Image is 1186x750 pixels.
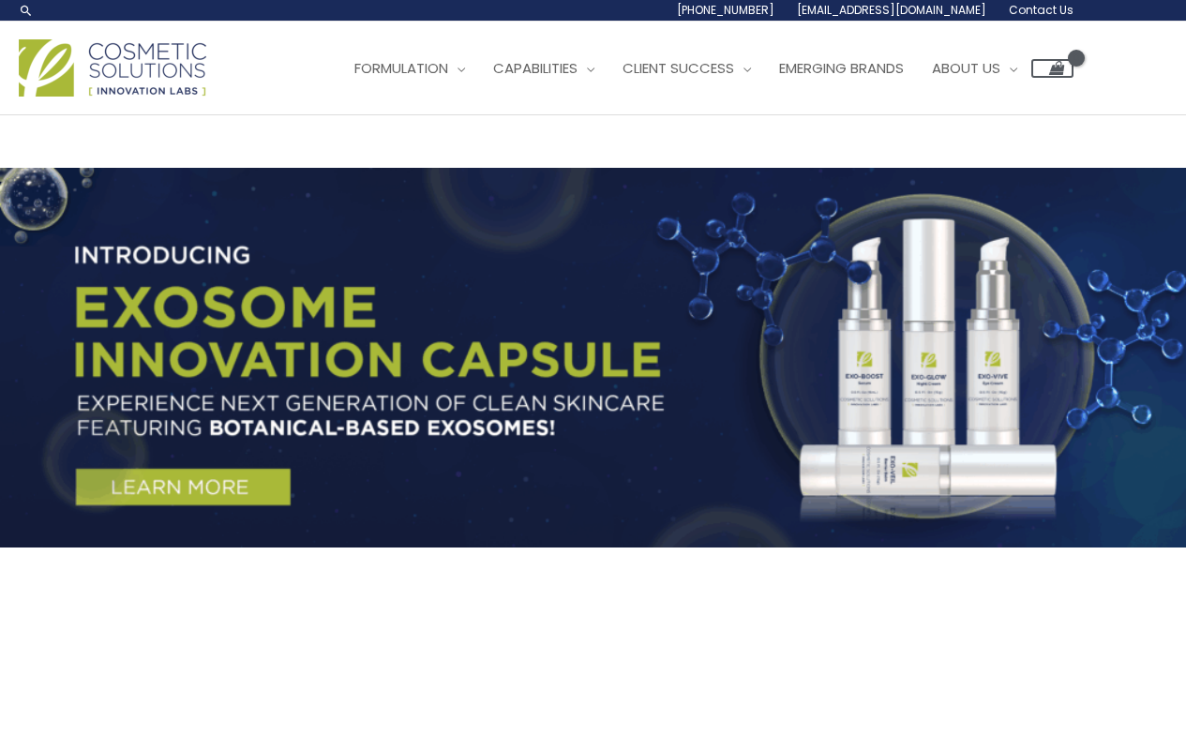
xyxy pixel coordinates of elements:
[479,40,608,97] a: Capabilities
[797,2,986,18] span: [EMAIL_ADDRESS][DOMAIN_NAME]
[493,58,578,78] span: Capabilities
[326,40,1073,97] nav: Site Navigation
[623,58,734,78] span: Client Success
[19,39,206,97] img: Cosmetic Solutions Logo
[1009,2,1073,18] span: Contact Us
[677,2,774,18] span: [PHONE_NUMBER]
[354,58,448,78] span: Formulation
[1031,59,1073,78] a: View Shopping Cart, empty
[608,40,765,97] a: Client Success
[340,40,479,97] a: Formulation
[932,58,1000,78] span: About Us
[19,3,34,18] a: Search icon link
[765,40,918,97] a: Emerging Brands
[779,58,904,78] span: Emerging Brands
[918,40,1031,97] a: About Us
